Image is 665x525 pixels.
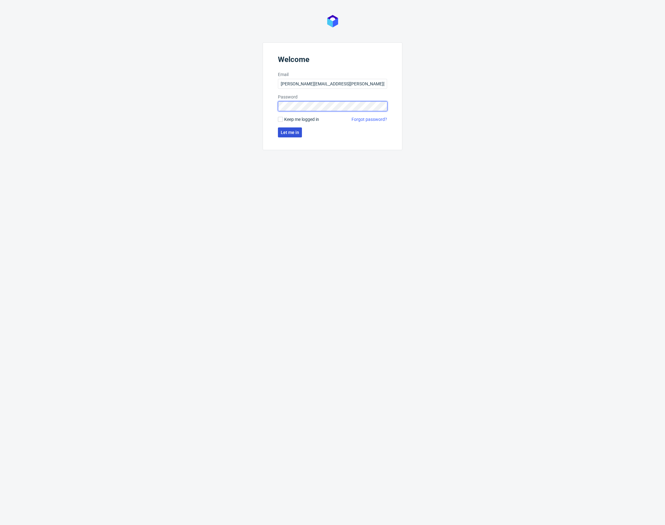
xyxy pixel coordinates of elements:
[352,116,387,122] a: Forgot password?
[284,116,319,122] span: Keep me logged in
[278,127,302,137] button: Let me in
[278,79,387,89] input: you@youremail.com
[278,71,387,78] label: Email
[278,94,387,100] label: Password
[278,55,387,66] header: Welcome
[281,130,299,135] span: Let me in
